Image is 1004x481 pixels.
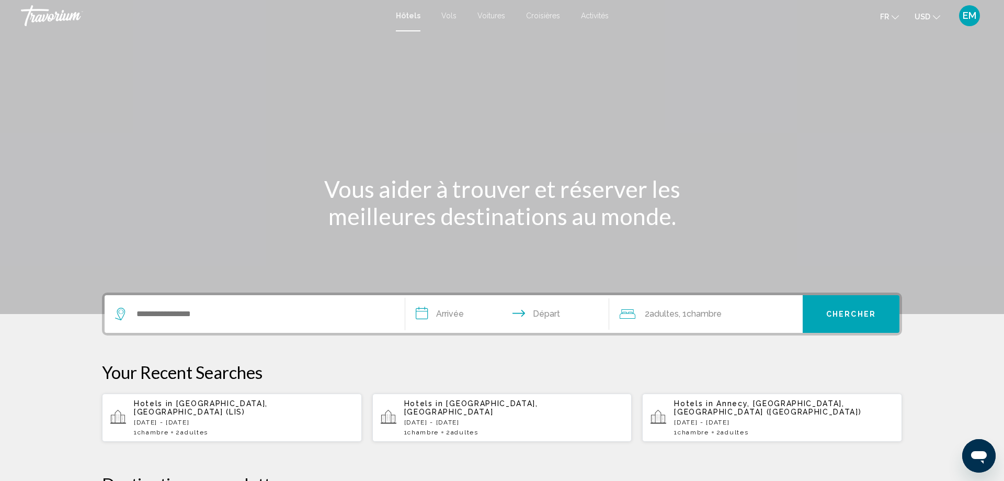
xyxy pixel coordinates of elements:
[404,399,443,408] span: Hotels in
[134,399,173,408] span: Hotels in
[679,307,722,321] span: , 1
[396,12,420,20] a: Hôtels
[405,295,609,333] button: Check in and out dates
[609,295,803,333] button: Travelers: 2 adults, 0 children
[674,419,894,426] p: [DATE] - [DATE]
[962,439,996,473] iframe: Bouton de lancement de la fenêtre de messagerie
[649,309,679,319] span: Adultes
[180,429,208,436] span: Adultes
[102,393,362,442] button: Hotels in [GEOGRAPHIC_DATA], [GEOGRAPHIC_DATA] (LIS)[DATE] - [DATE]1Chambre2Adultes
[102,362,902,383] p: Your Recent Searches
[477,12,505,20] a: Voitures
[176,429,208,436] span: 2
[446,429,478,436] span: 2
[526,12,560,20] a: Croisières
[306,175,698,230] h1: Vous aider à trouver et réserver les meilleures destinations au monde.
[826,310,876,319] span: Chercher
[674,429,709,436] span: 1
[716,429,748,436] span: 2
[956,5,983,27] button: User Menu
[134,399,268,416] span: [GEOGRAPHIC_DATA], [GEOGRAPHIC_DATA] (LIS)
[404,419,624,426] p: [DATE] - [DATE]
[674,399,713,408] span: Hotels in
[915,13,930,21] span: USD
[880,13,889,21] span: fr
[21,5,385,26] a: Travorium
[915,9,940,24] button: Change currency
[372,393,632,442] button: Hotels in [GEOGRAPHIC_DATA], [GEOGRAPHIC_DATA][DATE] - [DATE]1Chambre2Adultes
[407,429,439,436] span: Chambre
[674,399,861,416] span: Annecy, [GEOGRAPHIC_DATA], [GEOGRAPHIC_DATA] ([GEOGRAPHIC_DATA])
[134,429,168,436] span: 1
[404,429,439,436] span: 1
[687,309,722,319] span: Chambre
[642,393,902,442] button: Hotels in Annecy, [GEOGRAPHIC_DATA], [GEOGRAPHIC_DATA] ([GEOGRAPHIC_DATA])[DATE] - [DATE]1Chambre...
[404,399,538,416] span: [GEOGRAPHIC_DATA], [GEOGRAPHIC_DATA]
[645,307,679,321] span: 2
[134,419,353,426] p: [DATE] - [DATE]
[678,429,709,436] span: Chambre
[451,429,478,436] span: Adultes
[880,9,899,24] button: Change language
[963,10,976,21] span: EM
[105,295,899,333] div: Search widget
[581,12,609,20] a: Activités
[138,429,169,436] span: Chambre
[803,295,899,333] button: Chercher
[441,12,457,20] a: Vols
[721,429,748,436] span: Adultes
